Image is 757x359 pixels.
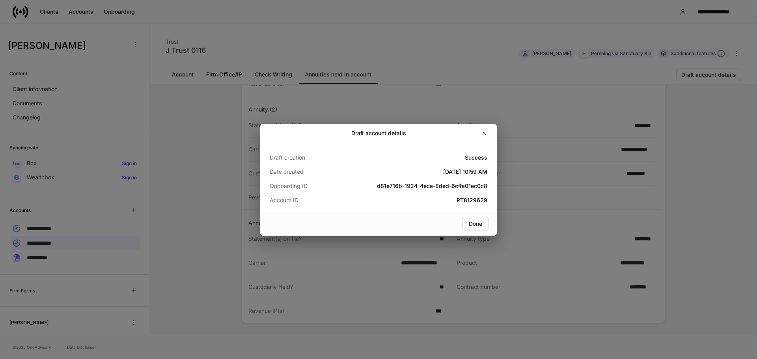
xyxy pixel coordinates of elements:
h5: PT8129629 [342,196,487,204]
h5: [DATE] 10:59 AM [342,168,487,176]
p: Draft creation [270,154,342,162]
p: Onboarding ID [270,182,342,190]
h5: d81e716b-1924-4eca-8ded-6cffa01ec0c8 [342,182,487,190]
p: Date created [270,168,342,176]
p: Account ID [270,196,342,204]
h5: Success [342,154,487,162]
div: Done [469,220,482,228]
h2: Draft account details [351,129,406,137]
button: Done [462,217,489,231]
